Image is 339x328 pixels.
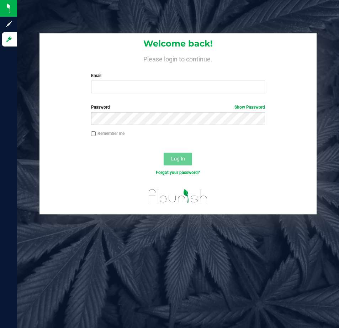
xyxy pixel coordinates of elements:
[156,170,200,175] a: Forgot your password?
[91,72,265,79] label: Email
[91,131,96,136] input: Remember me
[234,105,265,110] a: Show Password
[143,183,213,209] img: flourish_logo.svg
[171,156,185,162] span: Log In
[39,54,317,62] h4: Please login to continue.
[5,36,12,43] inline-svg: Log in
[91,105,110,110] span: Password
[91,130,125,137] label: Remember me
[39,39,317,48] h1: Welcome back!
[164,153,192,165] button: Log In
[5,21,12,28] inline-svg: Sign up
